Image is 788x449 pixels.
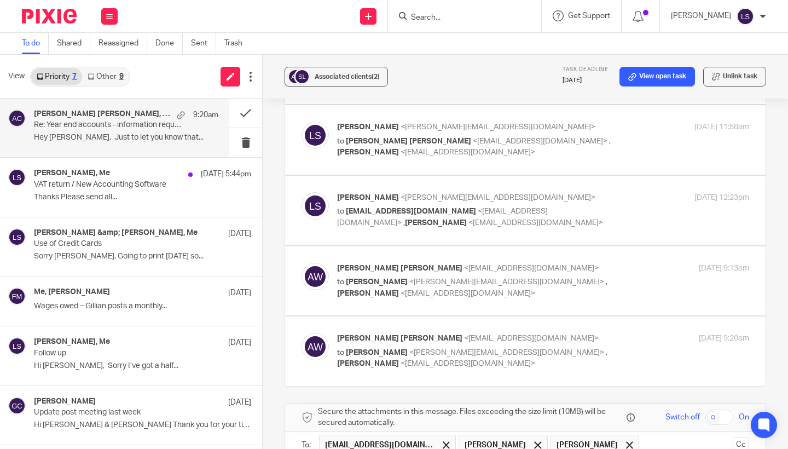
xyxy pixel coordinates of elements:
span: to [337,137,344,145]
span: , [606,349,607,356]
span: <[PERSON_NAME][EMAIL_ADDRESS][DOMAIN_NAME]> [409,278,604,286]
span: <[EMAIL_ADDRESS][DOMAIN_NAME]> [464,335,599,342]
a: View open task [619,67,695,87]
img: svg%3E [8,110,26,127]
p: Hi [PERSON_NAME], Sorry I’ve got a half... [34,361,251,371]
p: Wages owed – Gillian posts a monthly... [34,302,251,311]
img: svg%3E [302,192,329,220]
span: (2) [372,73,380,80]
span: <[EMAIL_ADDRESS][DOMAIN_NAME]> [468,219,603,227]
span: [PERSON_NAME] [PERSON_NAME] [337,264,462,272]
span: [PERSON_NAME] [337,123,399,131]
span: [PERSON_NAME] [PERSON_NAME] [346,137,471,145]
h4: [PERSON_NAME] &amp; [PERSON_NAME], Me [34,228,198,238]
span: <[PERSON_NAME][EMAIL_ADDRESS][DOMAIN_NAME]> [401,123,595,131]
span: <[EMAIL_ADDRESS][DOMAIN_NAME]> [464,264,599,272]
span: , [606,278,607,286]
p: Re: Year end accounts - information required [34,120,182,130]
a: Sent [191,33,216,54]
p: [PERSON_NAME] [671,10,731,21]
span: [PERSON_NAME] [337,194,399,202]
span: to [337,208,344,215]
p: Hi [PERSON_NAME] & [PERSON_NAME] Thank you for your time on... [34,421,251,430]
img: svg%3E [737,8,754,25]
span: Get Support [568,12,610,20]
p: Sorry [PERSON_NAME], Going to print [DATE] so... [34,252,251,261]
img: svg%3E [8,228,26,246]
img: svg%3E [8,397,26,415]
h4: [PERSON_NAME], Me [34,337,110,347]
span: [PERSON_NAME] [337,290,399,297]
p: [DATE] [228,228,251,239]
span: [PERSON_NAME] [PERSON_NAME] [337,335,462,342]
p: [DATE] [228,397,251,408]
span: <[EMAIL_ADDRESS][DOMAIN_NAME]> [473,137,607,145]
input: Search [410,13,508,23]
span: [PERSON_NAME] [346,278,408,286]
p: Use of Credit Cards [34,239,208,249]
p: [DATE] [228,337,251,348]
span: <[EMAIL_ADDRESS][DOMAIN_NAME]> [337,208,548,227]
h4: [PERSON_NAME] [34,397,96,406]
p: [DATE] 9:20am [699,333,749,344]
button: Associated clients(2) [285,67,388,87]
span: View [8,71,25,82]
p: [DATE] 5:44pm [201,169,251,180]
h4: Me, [PERSON_NAME] [34,287,110,297]
span: [PERSON_NAME] [346,349,408,356]
p: Update post meeting last week [34,408,208,417]
a: Trash [224,33,251,54]
img: svg%3E [8,169,26,186]
img: svg%3E [287,68,304,85]
img: svg%3E [302,122,329,149]
img: Pixie [22,9,77,24]
p: [DATE] 12:23pm [694,192,749,204]
span: <[PERSON_NAME][EMAIL_ADDRESS][DOMAIN_NAME]> [409,349,604,356]
p: Thanks Please send all... [34,193,251,202]
span: <[EMAIL_ADDRESS][DOMAIN_NAME]> [401,148,535,156]
span: , [609,137,611,145]
a: Reassigned [99,33,147,54]
div: 7 [72,73,77,80]
img: svg%3E [8,337,26,355]
p: [DATE] [563,76,609,85]
span: [PERSON_NAME] [405,219,467,227]
div: 9 [119,73,124,80]
span: [PERSON_NAME] [337,148,399,156]
span: <[EMAIL_ADDRESS][DOMAIN_NAME]> [401,290,535,297]
span: to [337,349,344,356]
h4: [PERSON_NAME], Me [34,169,110,178]
p: Follow up [34,349,208,358]
span: Secure the attachments in this message. Files exceeding the size limit (10MB) will be secured aut... [318,406,624,429]
span: On [739,412,749,423]
img: svg%3E [302,263,329,290]
a: Other9 [82,68,129,85]
button: Unlink task [703,67,766,87]
a: Priority7 [31,68,82,85]
span: [PERSON_NAME] [337,360,399,367]
p: [DATE] 9:13am [699,263,749,274]
img: svg%3E [8,287,26,305]
a: To do [22,33,49,54]
span: <[PERSON_NAME][EMAIL_ADDRESS][DOMAIN_NAME]> [401,194,595,202]
img: svg%3E [302,333,329,360]
p: 9:20am [193,110,218,120]
h4: [PERSON_NAME] [PERSON_NAME], Me, [PERSON_NAME] [34,110,171,119]
img: svg%3E [294,68,310,85]
span: to [337,278,344,286]
span: [EMAIL_ADDRESS][DOMAIN_NAME] [346,208,476,215]
p: Hey [PERSON_NAME], Just to let you know that... [34,133,218,142]
p: [DATE] 11:58am [694,122,749,133]
span: , [403,219,405,227]
a: Done [155,33,183,54]
span: <[EMAIL_ADDRESS][DOMAIN_NAME]> [401,360,535,367]
p: [DATE] [228,287,251,298]
a: Shared [57,33,90,54]
span: Task deadline [563,67,609,72]
span: Associated clients [315,73,380,80]
p: VAT return / New Accounting Software [34,180,208,189]
span: Switch off [665,412,700,423]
